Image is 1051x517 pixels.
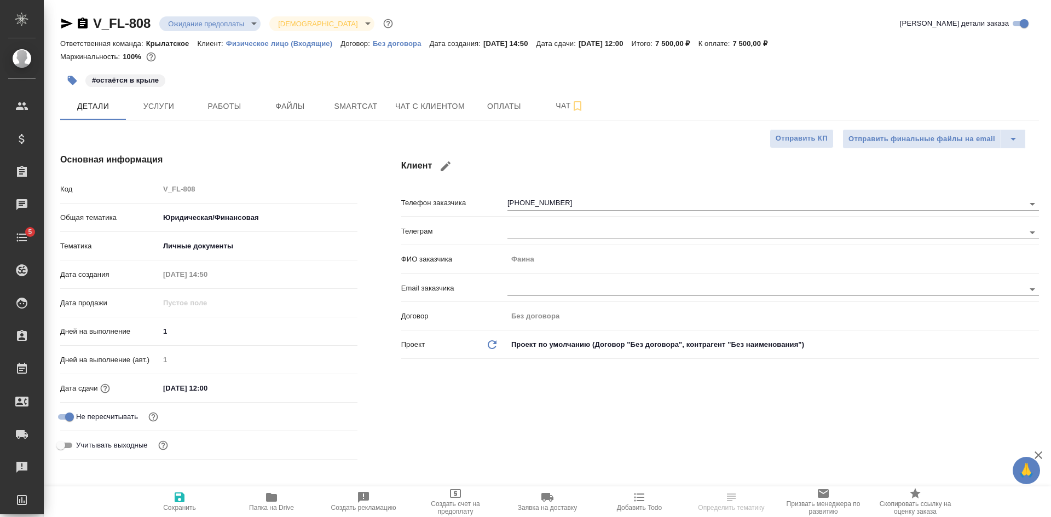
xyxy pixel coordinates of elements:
[60,153,357,166] h4: Основная информация
[165,19,247,28] button: Ожидание предоплаты
[76,411,138,422] span: Не пересчитывать
[197,39,226,48] p: Клиент:
[381,16,395,31] button: Доп статусы указывают на важность/срочность заказа
[159,295,255,311] input: Пустое поле
[132,100,185,113] span: Услуги
[159,323,357,339] input: ✎ Введи что-нибудь
[340,39,373,48] p: Договор:
[842,129,1026,149] div: split button
[698,39,733,48] p: К оплате:
[876,500,955,515] span: Скопировать ссылку на оценку заказа
[401,254,507,265] p: ФИО заказчика
[776,132,828,145] span: Отправить КП
[159,208,357,227] div: Юридическая/Финансовая
[163,504,196,512] span: Сохранить
[518,504,577,512] span: Заявка на доставку
[226,39,341,48] p: Физическое лицо (Входящие)
[507,251,1039,267] input: Пустое поле
[401,197,507,208] p: Телефон заказчика
[159,266,255,282] input: Пустое поле
[401,153,1039,179] h4: Клиент
[409,486,501,517] button: Создать счет на предоплату
[507,308,1039,324] input: Пустое поле
[869,486,961,517] button: Скопировать ссылку на оценку заказа
[632,39,655,48] p: Итого:
[159,237,357,255] div: Личные документы
[593,486,685,517] button: Добавить Todo
[60,241,159,252] p: Тематика
[92,75,159,86] p: #остаётся в крыле
[698,504,764,512] span: Определить тематику
[579,39,632,48] p: [DATE] 12:00
[842,129,1001,149] button: Отправить финальные файлы на email
[76,440,148,451] span: Учитывать выходные
[146,39,198,48] p: Крылатское
[617,504,662,512] span: Добавить Todo
[536,39,579,48] p: Дата сдачи:
[401,311,507,322] p: Договор
[226,38,341,48] a: Физическое лицо (Входящие)
[98,381,112,396] button: Если добавить услуги и заполнить их объемом, то дата рассчитается автоматически
[60,486,357,499] h4: Дополнительно
[67,100,119,113] span: Детали
[848,133,995,146] span: Отправить финальные файлы на email
[60,269,159,280] p: Дата создания
[159,352,357,368] input: Пустое поле
[732,39,776,48] p: 7 500,00 ₽
[430,39,483,48] p: Дата создания:
[60,212,159,223] p: Общая тематика
[478,100,530,113] span: Оплаты
[21,226,38,237] span: 5
[401,226,507,237] p: Телеграм
[60,326,159,337] p: Дней на выполнение
[60,355,159,365] p: Дней на выполнение (авт.)
[1025,282,1040,297] button: Open
[226,486,317,517] button: Папка на Drive
[1025,225,1040,240] button: Open
[275,19,361,28] button: [DEMOGRAPHIC_DATA]
[144,50,158,64] button: 0.00 RUB;
[507,335,1039,354] div: Проект по умолчанию (Договор "Без договора", контрагент "Без наименования")
[483,39,536,48] p: [DATE] 14:50
[123,53,144,61] p: 100%
[134,486,226,517] button: Сохранить
[655,39,698,48] p: 7 500,00 ₽
[401,283,507,294] p: Email заказчика
[1013,457,1040,484] button: 🙏
[93,16,151,31] a: V_FL-808
[784,500,863,515] span: Призвать менеджера по развитию
[60,17,73,30] button: Скопировать ссылку для ЯМессенджера
[76,17,89,30] button: Скопировать ссылку
[900,18,1009,29] span: [PERSON_NAME] детали заказа
[685,486,777,517] button: Определить тематику
[777,486,869,517] button: Призвать менеджера по развитию
[317,486,409,517] button: Создать рекламацию
[264,100,316,113] span: Файлы
[159,380,255,396] input: ✎ Введи что-нибудь
[84,75,166,84] span: остаётся в крыле
[60,383,98,394] p: Дата сдачи
[60,68,84,92] button: Добавить тэг
[501,486,593,517] button: Заявка на доставку
[60,53,123,61] p: Маржинальность:
[373,38,430,48] a: Без договора
[146,410,160,424] button: Включи, если не хочешь, чтобы указанная дата сдачи изменилась после переставления заказа в 'Подтв...
[1025,196,1040,212] button: Open
[60,184,159,195] p: Код
[571,100,584,113] svg: Подписаться
[401,339,425,350] p: Проект
[331,504,396,512] span: Создать рекламацию
[159,181,357,197] input: Пустое поле
[249,504,294,512] span: Папка на Drive
[330,100,382,113] span: Smartcat
[60,298,159,309] p: Дата продажи
[373,39,430,48] p: Без договора
[1017,459,1036,482] span: 🙏
[3,224,41,251] a: 5
[544,99,596,113] span: Чат
[60,39,146,48] p: Ответственная команда:
[416,500,495,515] span: Создать счет на предоплату
[198,100,251,113] span: Работы
[269,16,374,31] div: Ожидание предоплаты
[159,16,261,31] div: Ожидание предоплаты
